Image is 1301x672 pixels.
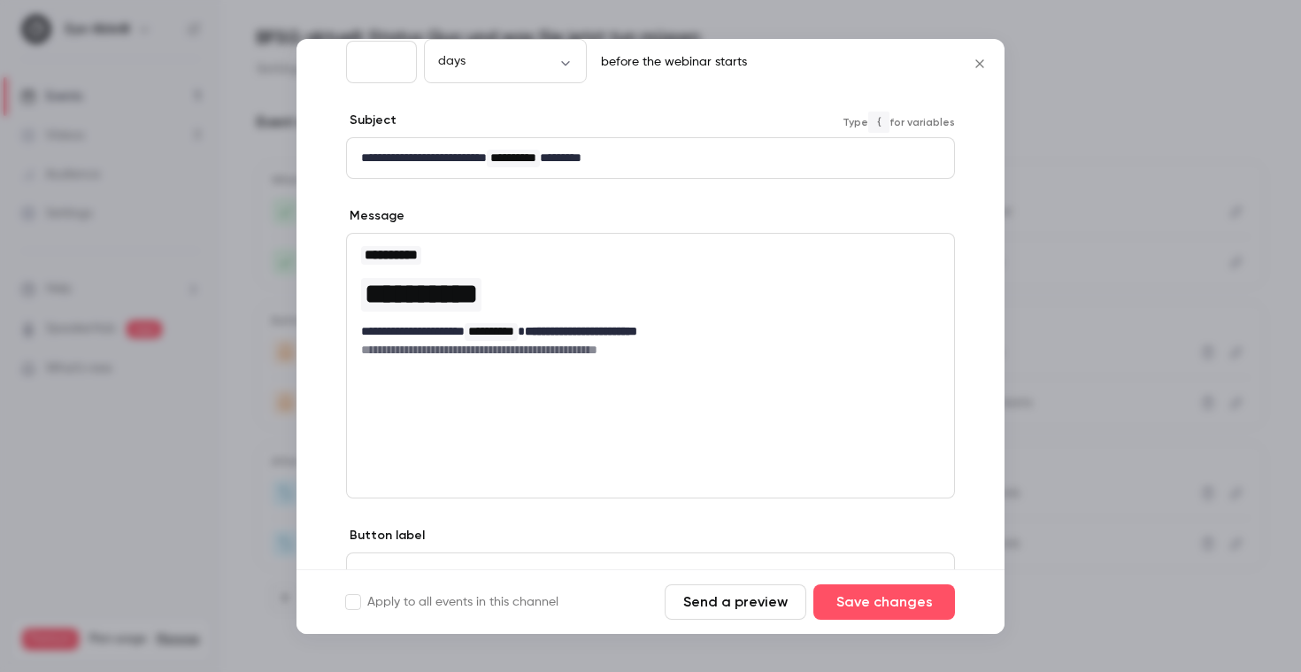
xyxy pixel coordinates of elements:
button: Save changes [813,584,955,620]
label: Message [346,207,404,225]
div: editor [347,553,954,593]
p: before the webinar starts [594,53,747,71]
label: Subject [346,112,396,129]
div: editor [347,138,954,178]
div: days [424,52,587,70]
button: Close [962,46,997,81]
button: Send a preview [665,584,806,620]
div: editor [347,234,954,369]
label: Apply to all events in this channel [346,593,558,611]
span: Type for variables [843,112,955,133]
code: { [868,112,889,133]
label: Button label [346,527,425,545]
